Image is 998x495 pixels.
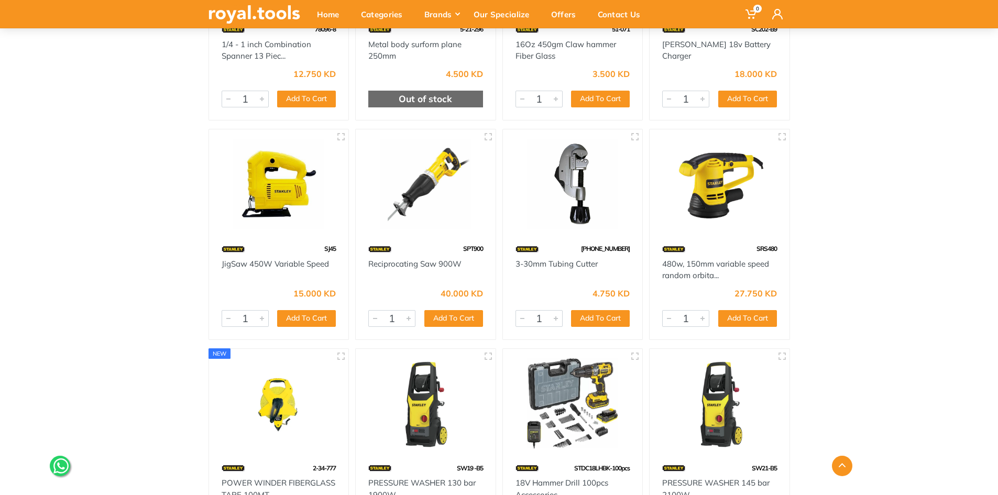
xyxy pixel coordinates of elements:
div: Our Specialize [466,3,544,25]
a: 3-30mm Tubing Cutter [516,259,598,269]
div: 4.500 KD [446,70,483,78]
img: 15.webp [222,240,245,258]
img: Royal Tools - Reciprocating Saw 900W [365,139,486,229]
span: 0 [753,5,762,13]
div: 18.000 KD [734,70,777,78]
img: Royal Tools - POWER WINDER FIBERGLASS TAPE 100MT [218,358,339,449]
span: 51-071 [612,25,630,33]
img: Royal Tools - 3-30mm Tubing Cutter [512,139,633,229]
img: 15.webp [222,20,245,39]
div: 15.000 KD [293,289,336,298]
a: 480w, 150mm variable speed random orbita... [662,259,769,281]
a: Reciprocating Saw 900W [368,259,462,269]
div: 27.750 KD [734,289,777,298]
img: 15.webp [662,240,685,258]
div: 12.750 KD [293,70,336,78]
span: SC202-B9 [751,25,777,33]
span: 5-21-296 [460,25,483,33]
span: SPT900 [463,245,483,252]
div: new [209,348,231,359]
span: SRS480 [756,245,777,252]
span: 78096-8 [315,25,336,33]
img: Royal Tools - JigSaw 450W Variable Speed [218,139,339,229]
button: Add To Cart [718,310,777,327]
img: 15.webp [368,20,391,39]
img: royal.tools Logo [209,5,300,24]
div: Categories [354,3,417,25]
a: [PERSON_NAME] 18v Battery Charger [662,39,771,61]
img: 15.webp [662,20,685,39]
div: Home [310,3,354,25]
a: 1/4 - 1 inch Combination Spanner 13 Piec... [222,39,311,61]
img: Royal Tools - 18V Hammer Drill 100pcs Accessories [512,358,633,449]
img: Royal Tools - 480w, 150mm variable speed random orbital sander [659,139,780,229]
button: Add To Cart [277,91,336,107]
div: Out of stock [368,91,483,107]
span: [PHONE_NUMBER] [581,245,630,252]
button: Add To Cart [571,91,630,107]
a: 16Oz 450gm Claw hammer Fiber Glass [516,39,616,61]
div: 3.500 KD [593,70,630,78]
img: 15.webp [368,240,391,258]
div: Offers [544,3,590,25]
span: SJ45 [324,245,336,252]
img: 15.webp [516,20,539,39]
button: Add To Cart [571,310,630,327]
button: Add To Cart [277,310,336,327]
div: Contact Us [590,3,655,25]
div: 40.000 KD [441,289,483,298]
button: Add To Cart [718,91,777,107]
button: Add To Cart [424,310,483,327]
a: JigSaw 450W Variable Speed [222,259,329,269]
img: Royal Tools - PRESSURE WASHER 130 bar 1900W [365,358,486,449]
img: Royal Tools - PRESSURE WASHER 145 bar 2100W [659,358,780,449]
img: 15.webp [516,240,539,258]
a: Metal body surform plane 250mm [368,39,462,61]
div: Brands [417,3,466,25]
div: 4.750 KD [593,289,630,298]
